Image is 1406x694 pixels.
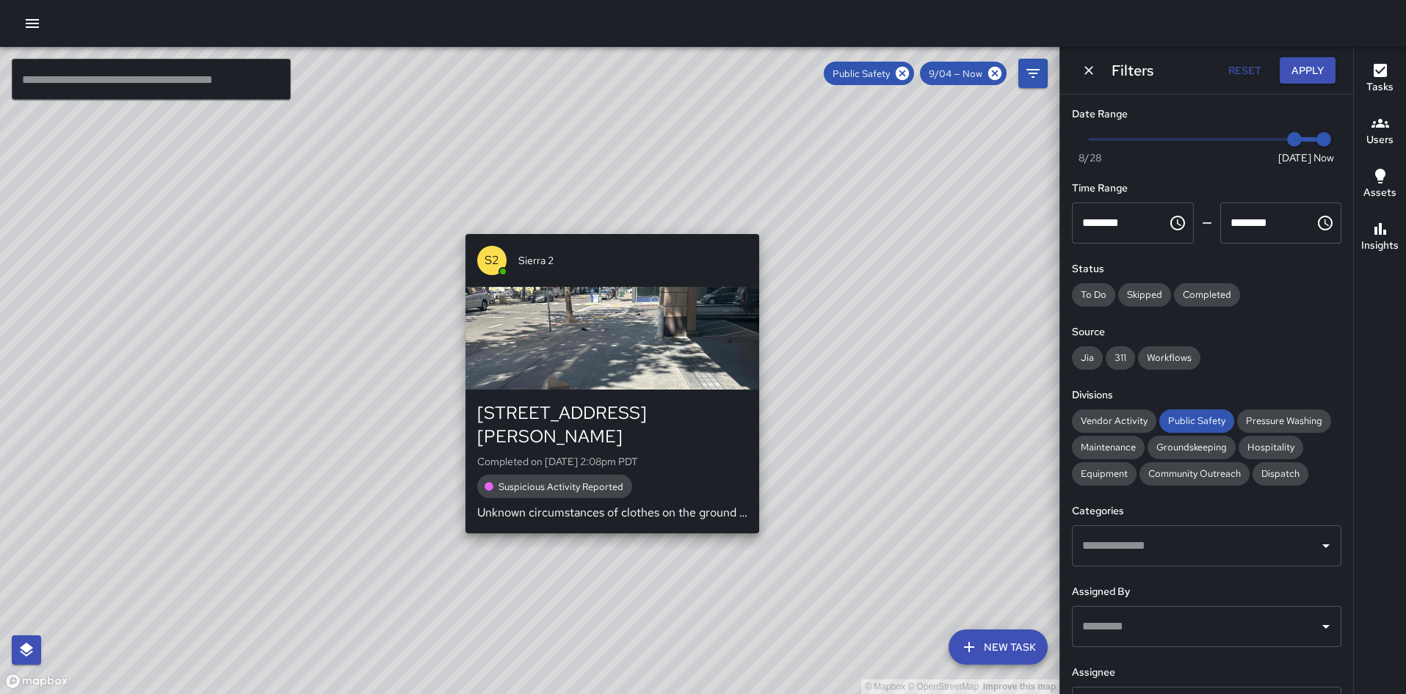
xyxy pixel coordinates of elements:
span: Hospitality [1239,441,1303,453]
button: Choose time, selected time is 11:59 PM [1311,208,1340,238]
button: Open [1316,536,1336,556]
span: Maintenance [1072,441,1145,453]
h6: Status [1072,261,1341,277]
span: Groundskeeping [1148,441,1236,453]
button: Filters [1018,59,1048,88]
h6: Time Range [1072,180,1341,197]
span: Equipment [1072,467,1137,480]
span: Public Safety [824,67,899,80]
button: Choose time, selected time is 12:00 AM [1163,208,1192,238]
div: 9/04 — Now [920,62,1007,85]
div: [STREET_ADDRESS][PERSON_NAME] [477,401,747,448]
button: Insights [1354,211,1406,264]
p: S2 [485,252,499,269]
span: To Do [1072,288,1115,301]
button: S2Sierra 2[STREET_ADDRESS][PERSON_NAME]Completed on [DATE] 2:08pm PDTSuspicious Activity Reported... [465,234,759,533]
span: Public Safety [1159,414,1234,427]
h6: Assignee [1072,665,1341,681]
button: Users [1354,106,1406,158]
button: Dismiss [1078,59,1100,81]
span: Dispatch [1253,467,1308,480]
div: Pressure Washing [1237,409,1331,433]
span: 8/28 [1079,150,1101,165]
button: Reset [1221,57,1268,84]
p: Unknown circumstances of clothes on the ground and owner. Place it under gia [477,504,747,522]
div: Community Outreach [1139,462,1250,486]
h6: Date Range [1072,106,1341,123]
span: 9/04 — Now [920,67,991,80]
button: Open [1316,616,1336,637]
button: Apply [1280,57,1336,84]
h6: Divisions [1072,387,1341,403]
h6: Assets [1363,185,1396,201]
button: Assets [1354,158,1406,211]
div: Dispatch [1253,462,1308,486]
button: New Task [949,629,1048,665]
h6: Source [1072,324,1341,340]
div: 311 [1106,346,1135,370]
span: Sierra 2 [518,253,747,268]
div: Jia [1072,346,1103,370]
p: Completed on [DATE] 2:08pm PDT [477,454,747,469]
span: Completed [1174,288,1240,301]
div: Skipped [1118,283,1171,307]
span: Now [1313,150,1334,165]
span: [DATE] [1278,150,1311,165]
h6: Categories [1072,503,1341,519]
div: Public Safety [824,62,914,85]
div: Maintenance [1072,436,1145,459]
span: 311 [1106,351,1135,364]
div: Equipment [1072,462,1137,486]
div: Vendor Activity [1072,409,1156,433]
h6: Insights [1361,238,1399,254]
div: Public Safety [1159,409,1234,433]
span: Workflows [1138,351,1200,364]
span: Jia [1072,351,1103,364]
span: Community Outreach [1139,467,1250,480]
span: Pressure Washing [1237,414,1331,427]
h6: Users [1366,132,1394,148]
h6: Tasks [1366,79,1394,95]
h6: Assigned By [1072,584,1341,600]
span: Suspicious Activity Reported [490,481,632,493]
div: To Do [1072,283,1115,307]
button: Tasks [1354,53,1406,106]
div: Hospitality [1239,436,1303,459]
span: Vendor Activity [1072,414,1156,427]
div: Workflows [1138,346,1200,370]
span: Skipped [1118,288,1171,301]
h6: Filters [1112,59,1153,82]
div: Completed [1174,283,1240,307]
div: Groundskeeping [1148,436,1236,459]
